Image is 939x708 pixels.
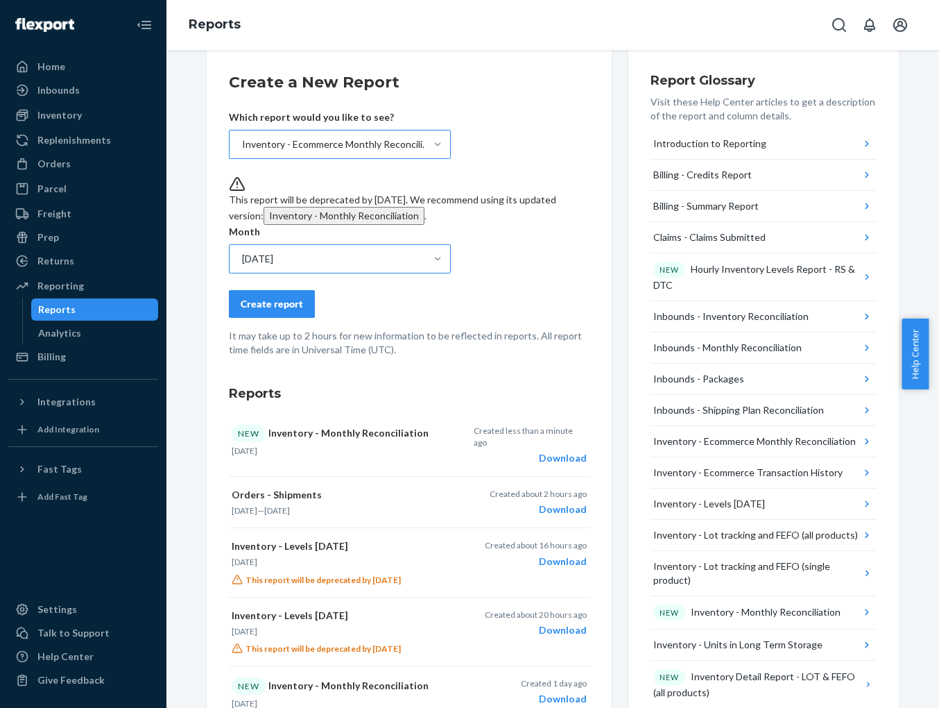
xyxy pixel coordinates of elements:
[232,446,257,456] time: [DATE]
[651,160,877,191] button: Billing - Credits Report
[8,250,158,272] a: Returns
[651,95,877,123] p: Visit these Help Center articles to get a description of the report and column details.
[856,11,884,39] button: Open notifications
[653,310,809,323] div: Inbounds - Inventory Reconciliation
[653,559,860,587] div: Inventory - Lot tracking and FEFO (single product)
[651,489,877,520] button: Inventory - Levels [DATE]
[37,602,77,616] div: Settings
[651,596,877,630] button: NEWInventory - Monthly Reconciliation
[651,630,877,661] button: Inventory - Units in Long Term Storage
[8,56,158,78] a: Home
[232,505,466,516] p: —
[31,322,159,344] a: Analytics
[229,71,589,94] h2: Create a New Report
[37,279,84,293] div: Reporting
[37,626,110,640] div: Talk to Support
[8,646,158,668] a: Help Center
[653,528,858,542] div: Inventory - Lot tracking and FEFO (all products)
[660,607,679,618] p: NEW
[130,11,158,39] button: Close Navigation
[490,503,587,516] div: Download
[651,520,877,551] button: Inventory - Lot tracking and FEFO (all products)
[37,108,82,122] div: Inventory
[242,252,273,266] div: [DATE]
[264,505,290,516] time: [DATE]
[651,301,877,332] button: Inbounds - Inventory Reconciliation
[653,638,822,652] div: Inventory - Units in Long Term Storage
[229,329,589,357] p: It may take up to 2 hours for new information to be reflected in reports. All report time fields ...
[651,332,877,364] button: Inbounds - Monthly Reconciliation
[660,264,679,276] p: NEW
[31,298,159,321] a: Reports
[241,297,303,311] div: Create report
[242,137,432,151] div: Inventory - Ecommerce Monthly Reconciliation
[651,191,877,222] button: Billing - Summary Report
[653,168,752,182] div: Billing - Credits Report
[8,275,158,297] a: Reporting
[37,60,65,74] div: Home
[653,262,861,292] div: Hourly Inventory Levels Report - RS & DTC
[232,677,466,695] p: Inventory - Monthly Reconciliation
[229,290,315,318] button: Create report
[660,672,679,683] p: NEW
[232,539,466,553] p: Inventory - Levels [DATE]
[651,426,877,457] button: Inventory - Ecommerce Monthly Reconciliation
[485,623,587,637] div: Download
[651,253,877,301] button: NEWHourly Inventory Levels Report - RS & DTC
[37,83,80,97] div: Inbounds
[37,254,74,268] div: Returns
[232,557,257,567] time: [DATE]
[232,626,257,637] time: [DATE]
[651,222,877,253] button: Claims - Claims Submitted
[653,605,841,621] div: Inventory - Monthly Reconciliation
[37,462,82,476] div: Fast Tags
[229,194,556,221] span: This report will be deprecated by [DATE]. We recommend using its updated version: .
[651,71,877,90] h3: Report Glossary
[902,319,929,389] button: Help Center
[37,157,71,171] div: Orders
[653,466,843,480] div: Inventory - Ecommerce Transaction History
[229,225,451,239] p: Month
[8,203,158,225] a: Freight
[474,451,587,465] div: Download
[8,178,158,200] a: Parcel
[37,207,71,221] div: Freight
[15,18,74,32] img: Flexport logo
[485,555,587,568] div: Download
[825,11,853,39] button: Open Search Box
[229,385,589,403] h3: Reports
[653,372,744,386] div: Inbounds - Packages
[8,458,158,480] button: Fast Tags
[232,505,257,516] time: [DATE]
[521,692,587,706] div: Download
[37,423,99,435] div: Add Integration
[485,609,587,621] p: Created about 20 hours ago
[38,326,81,340] div: Analytics
[232,488,466,502] p: Orders - Shipments
[653,497,765,511] div: Inventory - Levels [DATE]
[8,486,158,508] a: Add Fast Tag
[8,79,158,101] a: Inbounds
[651,551,877,596] button: Inventory - Lot tracking and FEFO (single product)
[37,133,111,147] div: Replenishments
[490,488,587,500] p: Created about 2 hours ago
[653,199,759,213] div: Billing - Summary Report
[653,341,802,355] div: Inbounds - Monthly Reconciliation
[8,419,158,441] a: Add Integration
[651,128,877,160] button: Introduction to Reporting
[232,425,465,442] p: Inventory - Monthly Reconciliation
[474,425,587,448] p: Created less than a minute ago
[653,669,863,700] div: Inventory Detail Report - LOT & FEFO (all products)
[229,598,589,666] button: Inventory - Levels [DATE][DATE]This report will be deprecated by [DATE]Created about 20 hours ago...
[38,303,76,317] div: Reports
[232,609,466,623] p: Inventory - Levels [DATE]
[653,137,766,151] div: Introduction to Reporting
[37,182,67,196] div: Parcel
[189,17,241,32] a: Reports
[653,230,766,244] div: Claims - Claims Submitted
[8,104,158,126] a: Inventory
[8,598,158,621] a: Settings
[8,391,158,413] button: Integrations
[37,673,105,687] div: Give Feedback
